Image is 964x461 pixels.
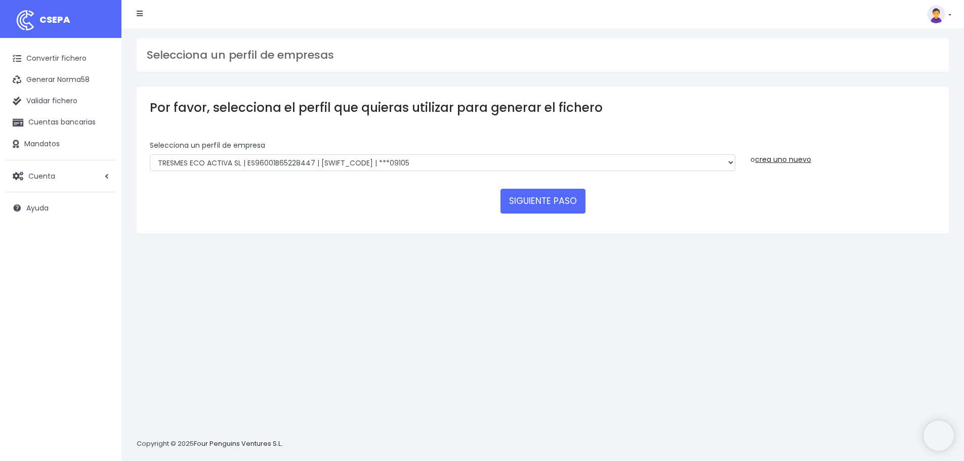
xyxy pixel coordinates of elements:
a: crea uno nuevo [755,154,811,164]
h3: Por favor, selecciona el perfil que quieras utilizar para generar el fichero [150,100,936,115]
a: Four Penguins Ventures S.L. [194,439,282,448]
a: Convertir fichero [5,48,116,69]
a: Mandatos [5,134,116,155]
div: o [750,140,936,165]
a: Cuenta [5,165,116,187]
p: Copyright © 2025 . [137,439,284,449]
span: Cuenta [28,171,55,181]
a: Generar Norma58 [5,69,116,91]
a: Cuentas bancarias [5,112,116,133]
label: Selecciona un perfíl de empresa [150,140,265,151]
span: Ayuda [26,203,49,213]
h3: Selecciona un perfil de empresas [147,49,939,62]
button: SIGUIENTE PASO [500,189,585,213]
a: Validar fichero [5,91,116,112]
img: profile [927,5,945,23]
a: Ayuda [5,197,116,219]
span: CSEPA [39,13,70,26]
img: logo [13,8,38,33]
